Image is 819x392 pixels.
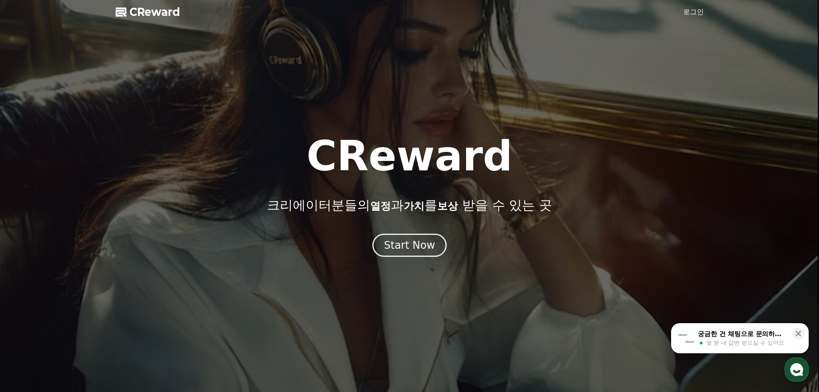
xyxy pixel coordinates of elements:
[404,200,424,212] span: 가치
[372,234,447,257] button: Start Now
[372,242,447,250] a: Start Now
[683,7,704,17] a: 로그인
[129,5,180,19] span: CReward
[437,200,458,212] span: 보상
[384,238,435,252] div: Start Now
[267,198,552,213] p: 크리에이터분들의 과 를 받을 수 있는 곳
[116,5,180,19] a: CReward
[370,200,391,212] span: 열정
[307,136,512,177] h1: CReward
